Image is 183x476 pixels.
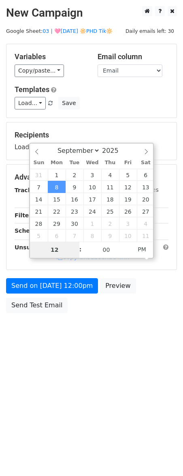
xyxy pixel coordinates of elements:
h5: Variables [15,52,85,61]
span: September 19, 2025 [119,193,137,205]
span: September 4, 2025 [101,169,119,181]
span: September 28, 2025 [30,217,48,229]
span: Thu [101,160,119,165]
a: Copy unsubscribe link [56,253,129,261]
strong: Schedule [15,227,44,234]
span: September 10, 2025 [83,181,101,193]
span: October 2, 2025 [101,217,119,229]
small: Google Sheet: [6,28,113,34]
span: September 5, 2025 [119,169,137,181]
span: Click to toggle [131,241,153,257]
span: September 30, 2025 [66,217,83,229]
span: October 8, 2025 [83,229,101,242]
span: September 18, 2025 [101,193,119,205]
span: September 17, 2025 [83,193,101,205]
span: September 27, 2025 [137,205,155,217]
input: Minute [82,242,131,258]
span: September 29, 2025 [48,217,66,229]
a: Load... [15,97,46,109]
span: September 21, 2025 [30,205,48,217]
span: Daily emails left: 30 [123,27,177,36]
a: Daily emails left: 30 [123,28,177,34]
h5: Recipients [15,131,168,139]
span: September 15, 2025 [48,193,66,205]
strong: Tracking [15,187,42,193]
iframe: Chat Widget [143,437,183,476]
span: Fri [119,160,137,165]
span: : [79,241,82,257]
span: October 4, 2025 [137,217,155,229]
span: September 8, 2025 [48,181,66,193]
span: September 26, 2025 [119,205,137,217]
h5: Email column [98,52,168,61]
span: September 16, 2025 [66,193,83,205]
a: 03 | 🩷[DATE] 🔆PHD Tik🔆 [43,28,113,34]
span: September 1, 2025 [48,169,66,181]
a: Preview [100,278,136,294]
span: October 9, 2025 [101,229,119,242]
span: Sat [137,160,155,165]
a: Send on [DATE] 12:00pm [6,278,98,294]
button: Save [58,97,79,109]
span: September 24, 2025 [83,205,101,217]
strong: Filters [15,212,35,219]
div: Loading... [15,131,168,152]
h5: Advanced [15,173,168,182]
span: Wed [83,160,101,165]
input: Hour [30,242,79,258]
span: October 3, 2025 [119,217,137,229]
span: September 25, 2025 [101,205,119,217]
a: Copy/paste... [15,64,64,77]
span: September 6, 2025 [137,169,155,181]
span: Tue [66,160,83,165]
label: UTM Codes [127,186,158,194]
span: October 6, 2025 [48,229,66,242]
span: September 9, 2025 [66,181,83,193]
span: September 23, 2025 [66,205,83,217]
span: September 13, 2025 [137,181,155,193]
span: September 20, 2025 [137,193,155,205]
span: September 3, 2025 [83,169,101,181]
a: Send Test Email [6,298,68,313]
input: Year [100,147,129,154]
span: October 1, 2025 [83,217,101,229]
strong: Unsubscribe [15,244,54,251]
a: Templates [15,85,49,94]
span: September 11, 2025 [101,181,119,193]
span: September 12, 2025 [119,181,137,193]
span: October 11, 2025 [137,229,155,242]
span: October 7, 2025 [66,229,83,242]
h2: New Campaign [6,6,177,20]
span: October 10, 2025 [119,229,137,242]
span: September 14, 2025 [30,193,48,205]
span: September 22, 2025 [48,205,66,217]
span: October 5, 2025 [30,229,48,242]
span: Mon [48,160,66,165]
span: September 7, 2025 [30,181,48,193]
span: August 31, 2025 [30,169,48,181]
span: Sun [30,160,48,165]
span: September 2, 2025 [66,169,83,181]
